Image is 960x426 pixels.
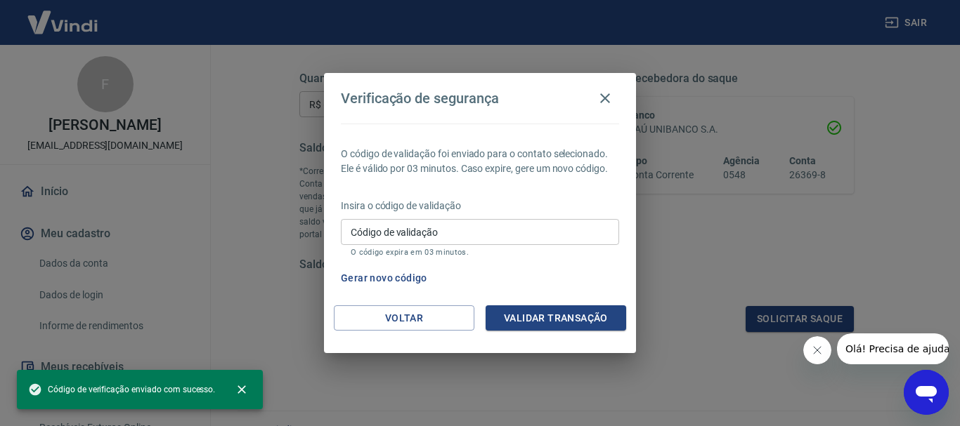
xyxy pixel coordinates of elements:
iframe: Fechar mensagem [803,336,831,364]
p: O código de validação foi enviado para o contato selecionado. Ele é válido por 03 minutos. Caso e... [341,147,619,176]
button: Voltar [334,305,474,331]
iframe: Mensagem da empresa [837,333,949,364]
button: Gerar novo código [335,265,433,291]
button: close [226,374,257,405]
span: Código de verificação enviado com sucesso. [28,382,215,397]
iframe: Botão para abrir a janela de mensagens [904,370,949,415]
p: Insira o código de validação [341,199,619,213]
button: Validar transação [486,305,626,331]
h4: Verificação de segurança [341,90,499,107]
span: Olá! Precisa de ajuda? [8,10,118,21]
p: O código expira em 03 minutos. [351,248,609,257]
